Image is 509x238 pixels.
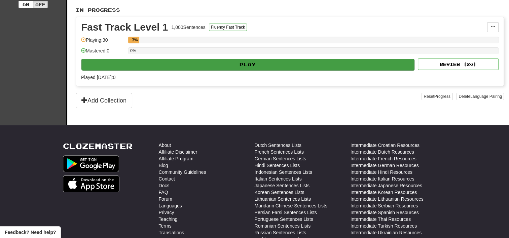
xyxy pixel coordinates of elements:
[351,229,422,236] a: Intermediate Ukrainian Resources
[457,93,504,100] button: DeleteLanguage Pairing
[81,59,414,70] button: Play
[255,209,317,216] a: Persian Farsi Sentences Lists
[159,175,175,182] a: Contact
[351,142,420,149] a: Intermediate Croatian Resources
[19,1,33,8] button: On
[159,182,170,189] a: Docs
[159,155,193,162] a: Affiliate Program
[255,182,310,189] a: Japanese Sentences Lists
[255,162,300,169] a: Hindi Sentences Lists
[159,202,182,209] a: Languages
[255,229,306,236] a: Russian Sentences Lists
[172,24,206,31] div: 1,000 Sentences
[351,209,419,216] a: Intermediate Spanish Resources
[159,229,184,236] a: Translations
[159,216,178,223] a: Teaching
[418,58,499,70] button: Review (20)
[255,175,302,182] a: Italian Sentences Lists
[255,202,327,209] a: Mandarin Chinese Sentences Lists
[81,75,115,80] span: Played [DATE]: 0
[255,169,312,175] a: Indonesian Sentences Lists
[159,149,197,155] a: Affiliate Disclaimer
[209,24,247,31] button: Fluency Fast Track
[159,189,168,196] a: FAQ
[351,202,418,209] a: Intermediate Serbian Resources
[63,155,119,172] img: Get it on Google Play
[130,37,139,43] div: 3%
[159,196,172,202] a: Forum
[81,47,125,58] div: Mastered: 0
[33,1,48,8] button: Off
[76,7,504,13] p: In Progress
[351,162,419,169] a: Intermediate German Resources
[63,175,120,192] img: Get it on App Store
[255,149,304,155] a: French Sentences Lists
[470,94,502,99] span: Language Pairing
[351,149,414,155] a: Intermediate Dutch Resources
[351,216,411,223] a: Intermediate Thai Resources
[159,169,206,175] a: Community Guidelines
[351,182,422,189] a: Intermediate Japanese Resources
[255,216,313,223] a: Portuguese Sentences Lists
[351,223,417,229] a: Intermediate Turkish Resources
[5,229,56,236] span: Open feedback widget
[255,155,306,162] a: German Sentences Lists
[351,189,417,196] a: Intermediate Korean Resources
[255,223,311,229] a: Romanian Sentences Lists
[81,22,168,32] div: Fast Track Level 1
[422,93,452,100] button: ResetProgress
[351,169,412,175] a: Intermediate Hindi Resources
[159,223,172,229] a: Terms
[159,162,168,169] a: Blog
[76,93,132,108] button: Add Collection
[255,196,311,202] a: Lithuanian Sentences Lists
[81,37,125,48] div: Playing: 30
[159,209,174,216] a: Privacy
[351,196,424,202] a: Intermediate Lithuanian Resources
[159,142,171,149] a: About
[255,189,304,196] a: Korean Sentences Lists
[255,142,301,149] a: Dutch Sentences Lists
[63,142,133,150] a: Clozemaster
[351,175,414,182] a: Intermediate Italian Resources
[434,94,450,99] span: Progress
[351,155,416,162] a: Intermediate French Resources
